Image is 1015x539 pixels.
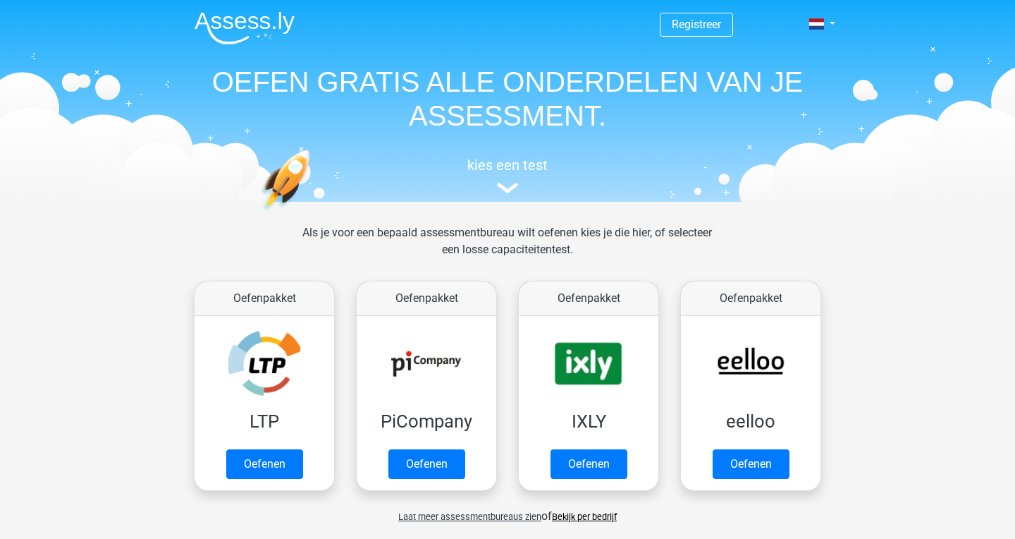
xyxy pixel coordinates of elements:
[552,511,617,522] a: Bekijk per bedrijf
[550,449,627,479] a: Oefenen
[226,449,303,479] a: Oefenen
[497,183,518,193] img: assessment
[388,449,465,479] a: Oefenen
[183,497,832,525] div: of
[183,157,832,194] a: kies een test
[713,449,789,479] a: Oefenen
[291,224,723,275] div: Als je voor een bepaald assessmentbureau wilt oefenen kies je die hier, of selecteer een losse ca...
[195,11,295,44] img: Assessly
[183,65,832,133] h1: OEFEN GRATIS ALLE ONDERDELEN VAN JE ASSESSMENT.
[398,511,541,522] span: Laat meer assessmentbureaus zien
[672,18,721,31] a: Registreer
[261,150,364,277] img: oefenen
[183,157,832,174] h5: kies een test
